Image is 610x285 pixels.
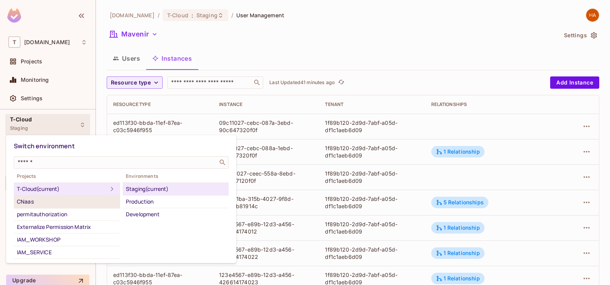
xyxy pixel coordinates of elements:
span: Switch environment [14,142,75,150]
span: Environments [123,173,229,179]
div: T-Cloud (current) [17,184,107,194]
div: Development [126,210,226,219]
div: Production [126,197,226,206]
div: Staging (current) [126,184,226,194]
div: IAM_SERVICE [17,248,117,257]
div: CNaas [17,197,117,206]
div: IAM_WORKSHOP [17,235,117,244]
div: permitauthorization [17,210,117,219]
div: Externalize Permission Matrix [17,222,117,232]
span: Projects [14,173,120,179]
